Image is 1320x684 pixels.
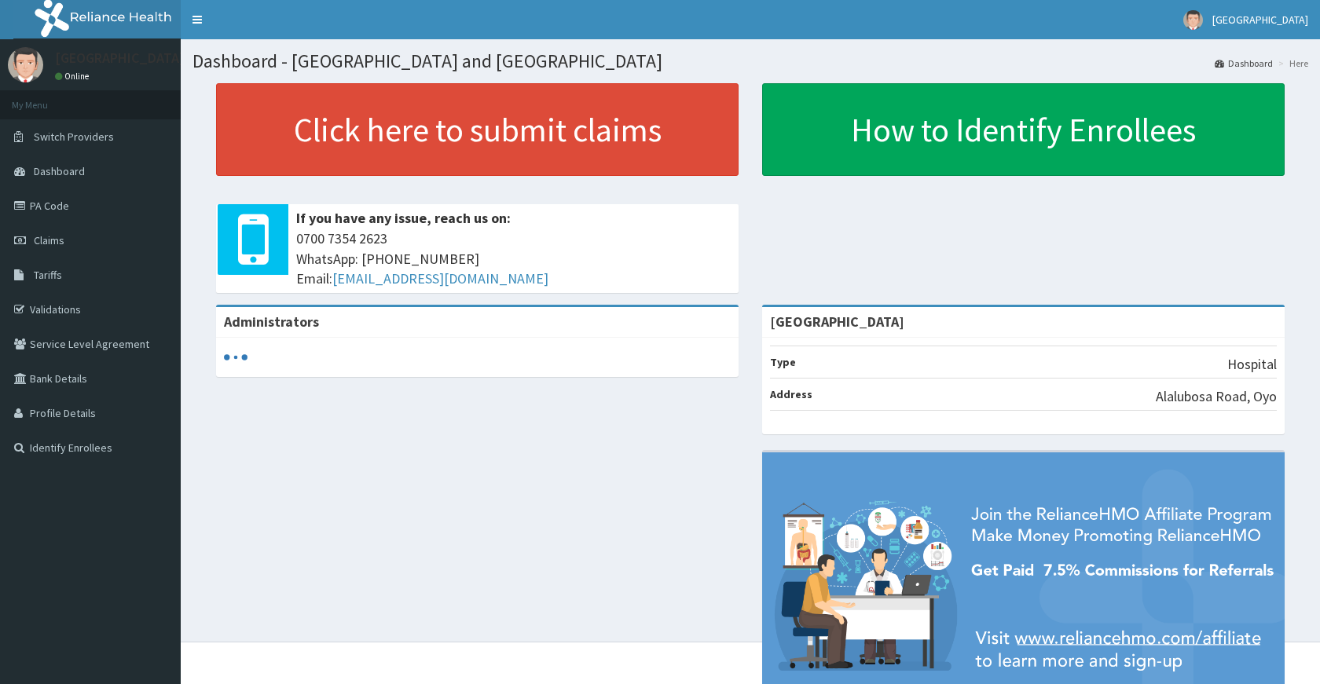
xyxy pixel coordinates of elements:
b: Address [770,387,812,401]
svg: audio-loading [224,346,247,369]
span: Dashboard [34,164,85,178]
a: Click here to submit claims [216,83,739,176]
p: Alalubosa Road, Oyo [1156,386,1277,407]
img: User Image [1183,10,1203,30]
span: Switch Providers [34,130,114,144]
span: 0700 7354 2623 WhatsApp: [PHONE_NUMBER] Email: [296,229,731,289]
a: Dashboard [1215,57,1273,70]
span: Tariffs [34,268,62,282]
span: Claims [34,233,64,247]
p: Hospital [1227,354,1277,375]
b: Administrators [224,313,319,331]
strong: [GEOGRAPHIC_DATA] [770,313,904,331]
span: [GEOGRAPHIC_DATA] [1212,13,1308,27]
a: How to Identify Enrollees [762,83,1285,176]
p: [GEOGRAPHIC_DATA] [55,51,185,65]
b: Type [770,355,796,369]
img: User Image [8,47,43,82]
h1: Dashboard - [GEOGRAPHIC_DATA] and [GEOGRAPHIC_DATA] [192,51,1308,71]
b: If you have any issue, reach us on: [296,209,511,227]
a: [EMAIL_ADDRESS][DOMAIN_NAME] [332,269,548,287]
li: Here [1274,57,1308,70]
a: Online [55,71,93,82]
